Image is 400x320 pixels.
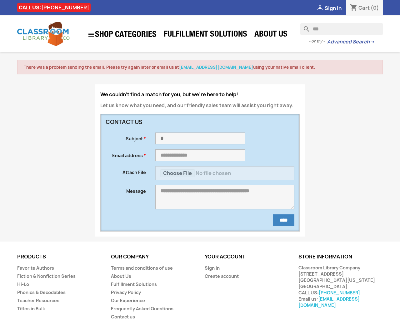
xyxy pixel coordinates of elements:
p: Products [17,254,102,260]
a: Teacher Resources [17,297,59,303]
a: Fulfillment Solutions [111,281,157,287]
a: Privacy Policy [111,289,141,295]
span: → [370,39,374,45]
div: CALL US: [17,3,91,12]
a: Fulfillment Solutions [161,29,250,41]
p: Our company [111,254,195,260]
i:  [87,31,95,38]
p: Let us know what you need, and our friendly sales team will assist you right away. [100,102,300,109]
i: search [300,23,308,30]
span: Sign in [325,5,342,12]
a:  Sign in [316,5,342,12]
a: Favorite Authors [17,265,54,271]
a: Sign in [205,265,220,271]
input: Search [300,23,383,35]
a: SHOP CATEGORIES [84,28,160,42]
li: There was a problem sending the email. Please try again later or email us at using your native em... [24,64,376,70]
div: Classroom Library Company [STREET_ADDRESS] [GEOGRAPHIC_DATA][US_STATE] [GEOGRAPHIC_DATA] CALL US:... [298,265,383,308]
a: [EMAIL_ADDRESS][DOMAIN_NAME] [298,296,360,308]
a: Phonics & Decodables [17,289,66,295]
h4: We couldn't find a match for you, but we're here to help! [100,92,300,97]
a: [PHONE_NUMBER] [41,4,89,11]
a: Fiction & Nonfiction Series [17,273,76,279]
a: [PHONE_NUMBER] [319,290,360,296]
i: shopping_cart [350,4,357,12]
a: [EMAIL_ADDRESS][DOMAIN_NAME] [179,64,253,70]
a: Hi-Lo [17,281,29,287]
img: Classroom Library Company [17,22,70,46]
a: Titles in Bulk [17,306,45,312]
span: Cart [358,4,370,11]
label: Attach File [101,166,151,176]
a: Create account [205,273,239,279]
span: - or try - [309,38,327,44]
a: About Us [111,273,131,279]
a: Terms and conditions of use [111,265,173,271]
a: Advanced Search→ [327,39,374,45]
h3: Contact us [106,119,245,125]
span: (0) [371,4,379,11]
i:  [316,5,324,12]
a: Frequently Asked Questions [111,306,173,312]
p: Store information [298,254,383,260]
a: Our Experience [111,297,145,303]
a: Contact us [111,314,135,320]
a: About Us [251,29,291,41]
label: Subject [101,132,151,142]
a: Your account [205,253,245,260]
label: Email address [101,149,151,159]
label: Message [101,185,151,194]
